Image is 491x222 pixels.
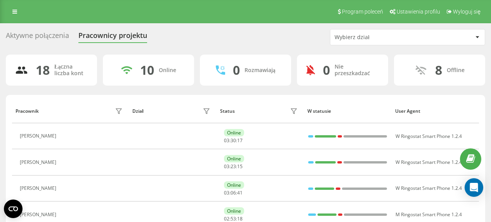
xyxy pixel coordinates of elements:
[396,133,462,139] span: W Ringostat Smart Phone 1.2.4
[132,108,143,114] div: Dział
[224,189,229,196] span: 03
[237,137,243,144] span: 17
[4,200,23,218] button: Open CMP widget
[396,159,462,165] span: W Ringostat Smart Phone 1.2.4
[447,67,465,74] div: Offline
[36,63,50,77] div: 18
[224,155,244,162] div: Online
[224,215,229,222] span: 02
[237,215,243,222] span: 18
[20,133,58,139] div: [PERSON_NAME]
[395,108,475,114] div: User Agent
[224,137,229,144] span: 03
[335,34,427,41] div: Wybierz dział
[335,64,379,77] div: Nie przeszkadzać
[231,137,236,144] span: 30
[54,64,88,77] div: Łączna liczba kont
[231,189,236,196] span: 06
[224,129,244,136] div: Online
[224,216,243,222] div: : :
[396,211,462,218] span: M Ringostat Smart Phone 1.2.4
[396,185,462,191] span: W Ringostat Smart Phone 1.2.4
[224,164,243,169] div: : :
[231,163,236,170] span: 23
[323,63,330,77] div: 0
[245,67,276,74] div: Rozmawiają
[78,31,147,43] div: Pracownicy projektu
[435,63,442,77] div: 8
[231,215,236,222] span: 53
[220,108,235,114] div: Status
[307,108,388,114] div: W statusie
[397,9,440,15] span: Ustawienia profilu
[224,190,243,196] div: : :
[20,212,58,217] div: [PERSON_NAME]
[20,186,58,191] div: [PERSON_NAME]
[224,138,243,143] div: : :
[224,181,244,189] div: Online
[224,163,229,170] span: 03
[237,189,243,196] span: 41
[453,9,481,15] span: Wyloguj się
[237,163,243,170] span: 15
[465,178,483,197] div: Open Intercom Messenger
[6,31,69,43] div: Aktywne połączenia
[16,108,39,114] div: Pracownik
[342,9,383,15] span: Program poleceń
[159,67,176,74] div: Online
[140,63,154,77] div: 10
[224,207,244,215] div: Online
[233,63,240,77] div: 0
[20,160,58,165] div: [PERSON_NAME]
